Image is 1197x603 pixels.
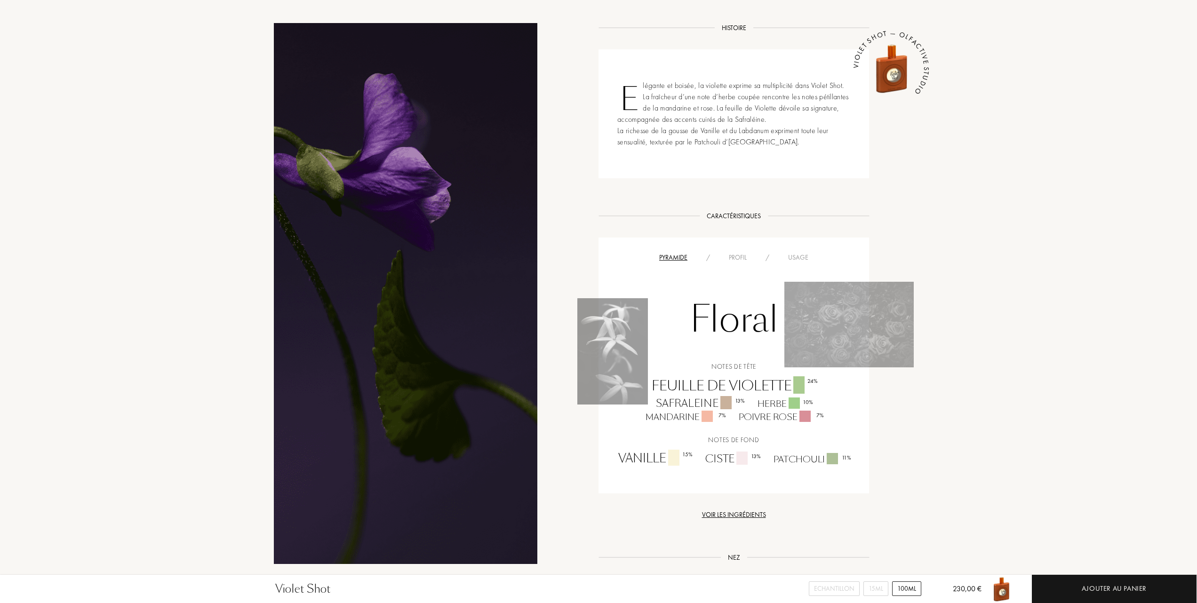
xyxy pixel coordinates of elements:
[718,411,726,420] div: 7 %
[863,581,888,596] div: 15mL
[750,397,819,410] div: Herbe
[606,362,862,372] div: Notes de tête
[1082,583,1147,594] div: Ajouter au panier
[987,575,1015,603] img: Violet Shot
[645,376,823,396] div: Feuille de violette
[606,435,862,445] div: Notes de fond
[650,253,697,262] div: Pyramide
[698,452,766,467] div: Ciste
[735,397,745,405] div: 13 %
[598,49,869,178] div: Elégante et boisée, la violette exprime sa multiplicité dans Violet Shot. La fraîcheur d’une note...
[863,40,919,96] img: Violet Shot
[756,253,779,262] div: /
[682,450,693,459] div: 15 %
[611,450,698,468] div: Vanille
[606,294,862,350] div: Floral
[275,580,330,597] div: Violet Shot
[892,581,921,596] div: 100mL
[751,452,761,460] div: 13 %
[766,453,857,466] div: Patchouli
[779,253,818,262] div: Usage
[697,253,719,262] div: /
[803,398,813,406] div: 10 %
[577,298,648,405] img: 5DOXKHWP8UOQS_2.png
[942,583,982,603] div: 230,00 €
[784,282,914,367] img: 5DOXKHWP8UOQS_1.png
[842,453,851,462] div: 11 %
[809,581,860,596] div: Echantillon
[807,377,818,385] div: 24 %
[732,411,830,423] div: Poivre rose
[719,253,756,262] div: Profil
[649,396,750,411] div: Safraleine
[598,510,869,520] div: Voir les ingrédients
[638,411,732,423] div: Mandarine
[816,411,824,420] div: 7 %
